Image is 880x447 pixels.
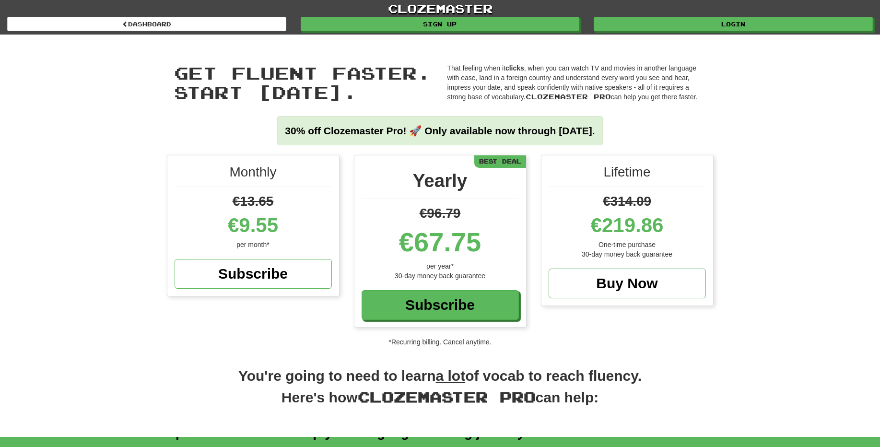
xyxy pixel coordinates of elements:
[285,125,595,136] strong: 30% off Clozemaster Pro! 🚀 Only available now through [DATE].
[175,211,332,240] div: €9.55
[603,194,651,209] span: €314.09
[549,249,706,259] div: 30-day money back guarantee
[447,63,706,102] p: That feeling when it , when you can watch TV and movies in another language with ease, land in a ...
[167,366,714,418] h2: You're going to need to learn of vocab to reach fluency. Here's how can help:
[549,163,706,187] div: Lifetime
[362,167,519,199] div: Yearly
[175,240,332,249] div: per month*
[175,163,332,187] div: Monthly
[474,155,526,167] div: Best Deal
[233,194,274,209] span: €13.65
[362,271,519,281] div: 30-day money back guarantee
[505,64,524,72] strong: clicks
[7,17,286,31] a: Dashboard
[362,290,519,320] a: Subscribe
[420,206,461,221] span: €96.79
[549,240,706,249] div: One-time purchase
[301,17,580,31] a: Sign up
[526,93,611,101] span: Clozemaster Pro
[436,368,466,384] u: a lot
[174,62,431,102] span: Get fluent faster. Start [DATE].
[549,211,706,240] div: €219.86
[175,259,332,289] a: Subscribe
[549,269,706,298] a: Buy Now
[362,223,519,261] div: €67.75
[358,388,536,405] span: Clozemaster Pro
[594,17,873,31] a: Login
[362,261,519,271] div: per year*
